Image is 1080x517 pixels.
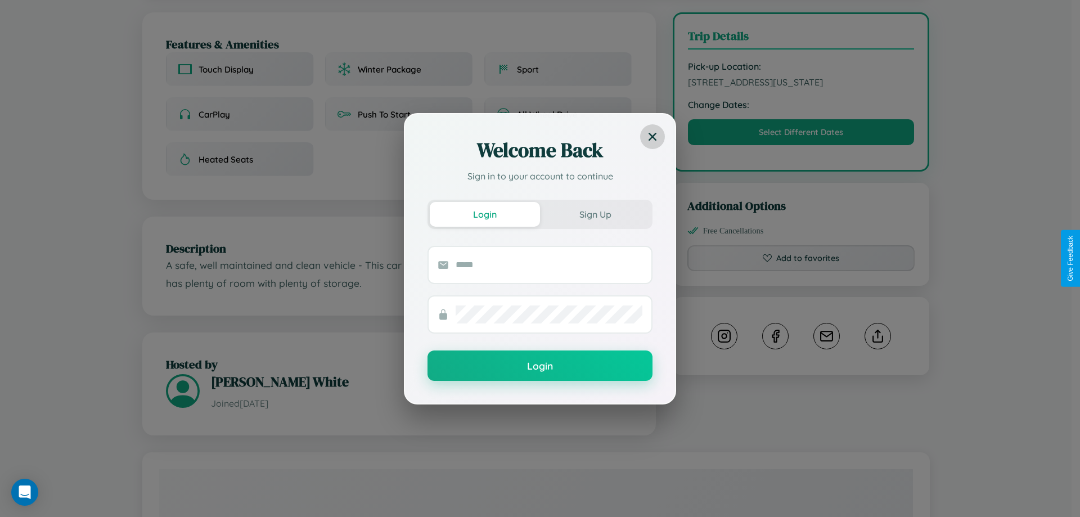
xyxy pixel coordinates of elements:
[427,169,652,183] p: Sign in to your account to continue
[430,202,540,227] button: Login
[11,479,38,506] div: Open Intercom Messenger
[540,202,650,227] button: Sign Up
[427,350,652,381] button: Login
[427,137,652,164] h2: Welcome Back
[1066,236,1074,281] div: Give Feedback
